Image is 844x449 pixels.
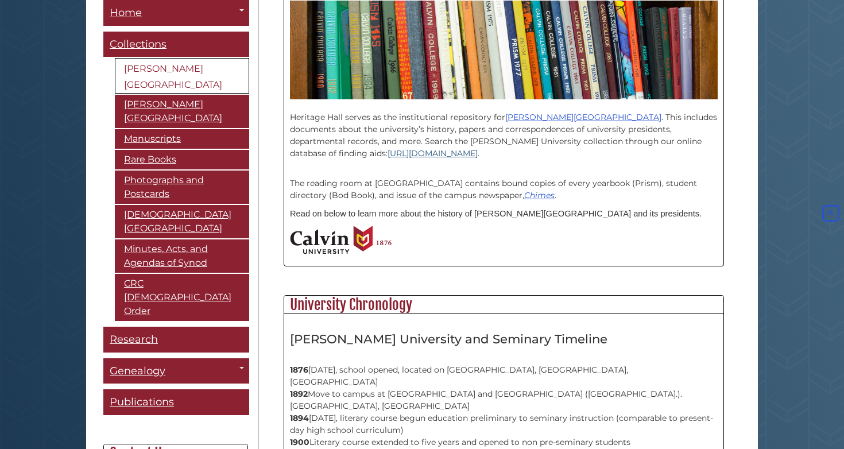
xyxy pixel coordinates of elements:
[115,150,249,169] a: Rare Books
[110,38,167,51] span: Collections
[110,6,142,19] span: Home
[115,239,249,273] a: Minutes, Acts, and Agendas of Synod
[115,205,249,238] a: [DEMOGRAPHIC_DATA][GEOGRAPHIC_DATA]
[115,129,249,149] a: Manuscripts
[505,112,661,122] a: [PERSON_NAME][GEOGRAPHIC_DATA]
[820,208,841,218] a: Back to Top
[290,413,309,423] strong: 1894
[115,171,249,204] a: Photographs and Postcards
[115,274,249,321] a: CRC [DEMOGRAPHIC_DATA] Order
[103,389,249,415] a: Publications
[290,1,718,99] img: Calvin University yearbooks
[290,437,309,447] strong: 1900
[290,99,718,160] p: Heritage Hall serves as the institutional repository for . This includes documents about the univ...
[115,58,249,94] a: [PERSON_NAME][GEOGRAPHIC_DATA]
[110,365,165,377] span: Genealogy
[110,396,174,408] span: Publications
[290,165,718,202] p: The reading room at [GEOGRAPHIC_DATA] contains bound copies of every yearbook (Prism), student di...
[388,148,478,158] a: [URL][DOMAIN_NAME]
[290,209,702,218] span: Read on below to learn more about the history of [PERSON_NAME][GEOGRAPHIC_DATA] and its presidents.
[103,358,249,384] a: Genealogy
[290,389,308,399] strong: 1892
[110,333,158,346] span: Research
[524,190,555,200] a: Chimes
[115,95,249,128] a: [PERSON_NAME][GEOGRAPHIC_DATA]
[284,296,723,314] h2: University Chronology
[290,331,718,346] h3: [PERSON_NAME] University and Seminary Timeline
[290,365,308,375] strong: 1876
[103,327,249,353] a: Research
[290,226,392,254] img: Calvin University 1876
[103,32,249,57] a: Collections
